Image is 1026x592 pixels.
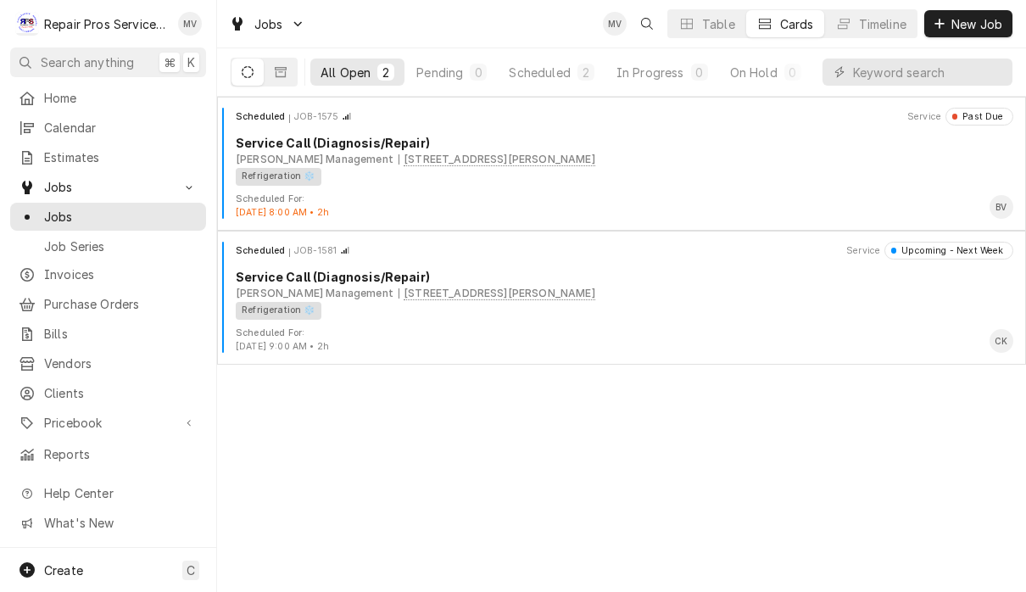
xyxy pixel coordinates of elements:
div: Refrigeration ❄️ [236,168,321,186]
div: Card Footer Extra Context [236,327,329,354]
div: Card Footer [224,327,1019,354]
a: Estimates [10,143,206,171]
span: New Job [948,15,1006,33]
div: Card Body [224,134,1019,185]
div: Object Subtext [236,152,1013,167]
div: Past Due [957,110,1004,124]
a: Jobs [10,203,206,231]
div: Object Tag List [236,302,1007,320]
div: 0 [694,64,705,81]
span: Invoices [44,265,198,283]
div: Card Body [224,268,1019,319]
div: Card Footer Extra Context [236,193,329,220]
div: Caleb Kvale's Avatar [990,329,1013,353]
a: Calendar [10,114,206,142]
div: Object State [236,110,290,124]
div: Object Status [884,242,1013,259]
div: All Open [321,64,371,81]
span: Jobs [44,178,172,196]
div: Object ID [294,244,337,258]
span: Jobs [44,208,198,226]
span: C [187,561,195,579]
a: Reports [10,440,206,468]
div: Object Tag List [236,168,1007,186]
a: Go to Jobs [10,173,206,201]
div: Timeline [859,15,906,33]
div: Card Header [224,242,1019,259]
div: Brian Volker's Avatar [990,195,1013,219]
div: Object Subtext Primary [236,152,393,167]
div: 2 [581,64,591,81]
span: Reports [44,445,198,463]
div: Upcoming - Next Week [896,244,1004,258]
span: Create [44,563,83,578]
div: Object Status [945,108,1013,125]
div: Object Extra Context Footer Value [236,340,329,354]
div: Pending [416,64,463,81]
span: Search anything [41,53,134,71]
div: Card Footer [224,193,1019,220]
a: Go to Help Center [10,479,206,507]
a: Vendors [10,349,206,377]
span: Purchase Orders [44,295,198,313]
div: BV [990,195,1013,219]
div: CK [990,329,1013,353]
div: Card Header [224,108,1019,125]
button: New Job [924,10,1012,37]
span: Calendar [44,119,198,137]
div: Object Subtext [236,286,1013,301]
div: Card Header Primary Content [236,108,352,125]
a: Invoices [10,260,206,288]
div: Object Title [236,134,1013,152]
button: Search anything⌘K [10,47,206,77]
div: Object Extra Context Footer Value [236,206,329,220]
span: Clients [44,384,198,402]
div: Card Header Primary Content [236,242,350,259]
div: On Hold [730,64,778,81]
span: K [187,53,195,71]
div: Cards [780,15,814,33]
div: Object Subtext Secondary [399,286,595,301]
div: Scheduled [509,64,570,81]
span: Job Series [44,237,198,255]
div: MV [178,12,202,36]
a: Clients [10,379,206,407]
div: Card Footer Primary Content [990,195,1013,219]
div: Object Subtext Primary [236,286,393,301]
button: Open search [633,10,661,37]
span: [DATE] 9:00 AM • 2h [236,341,329,352]
input: Keyword search [853,59,1012,86]
span: ⌘ [164,53,176,71]
div: Card Footer Primary Content [990,329,1013,353]
span: Pricebook [44,414,172,432]
div: 2 [381,64,391,81]
a: Go to Jobs [222,10,312,38]
div: 0 [788,64,798,81]
a: Home [10,84,206,112]
div: R [15,12,39,36]
div: Object Extra Context Footer Label [236,327,329,340]
div: In Progress [616,64,684,81]
div: Job Card: JOB-1575 [217,97,1026,231]
span: [DATE] 8:00 AM • 2h [236,207,329,218]
div: Object Subtext Secondary [399,152,595,167]
a: Bills [10,320,206,348]
div: Object Title [236,268,1013,286]
div: Object ID [294,110,338,124]
div: Repair Pros Services Inc [44,15,169,33]
span: Help Center [44,484,196,502]
div: Object Extra Context Header [846,244,880,258]
div: Card Header Secondary Content [907,108,1013,125]
span: Estimates [44,148,198,166]
span: Home [44,89,198,107]
div: Object Extra Context Header [907,110,941,124]
div: Object State [236,244,290,258]
a: Job Series [10,232,206,260]
div: Card Header Secondary Content [846,242,1013,259]
div: 0 [473,64,483,81]
div: Mindy Volker's Avatar [603,12,627,36]
div: Mindy Volker's Avatar [178,12,202,36]
div: Job Card: JOB-1581 [217,231,1026,365]
span: Bills [44,325,198,343]
div: Object Extra Context Footer Label [236,193,329,206]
